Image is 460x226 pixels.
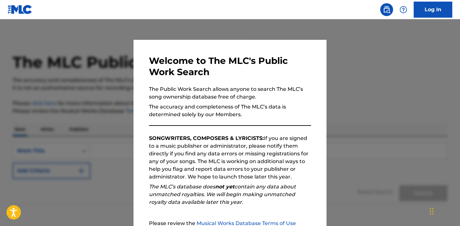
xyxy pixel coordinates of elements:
div: Help [397,3,410,16]
img: help [400,6,407,13]
a: Public Search [380,3,393,16]
img: search [383,6,391,13]
em: The MLC’s database does contain any data about unmatched royalties. We will begin making unmatche... [149,184,296,205]
iframe: Chat Widget [428,195,460,226]
p: If you are signed to a music publisher or administrator, please notify them directly if you find ... [149,135,311,181]
strong: SONGWRITERS, COMPOSERS & LYRICISTS: [149,135,264,141]
strong: not yet [215,184,235,190]
div: Drag [430,202,434,221]
a: Log In [414,2,452,18]
p: The Public Work Search allows anyone to search The MLC’s song ownership database free of charge. [149,85,311,101]
p: The accuracy and completeness of The MLC’s data is determined solely by our Members. [149,103,311,118]
h3: Welcome to The MLC's Public Work Search [149,55,311,78]
img: MLC Logo [8,5,32,14]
